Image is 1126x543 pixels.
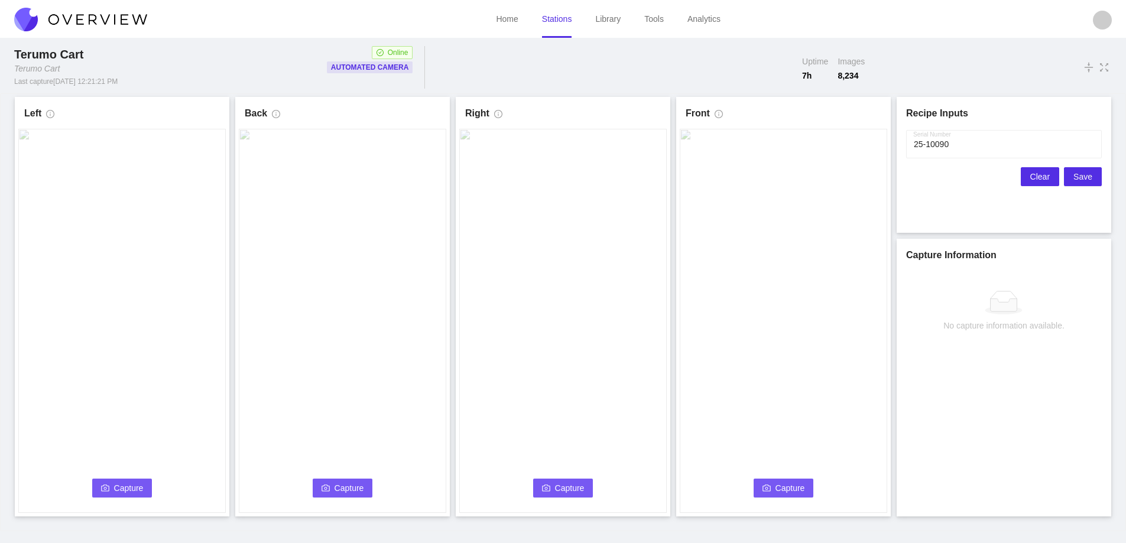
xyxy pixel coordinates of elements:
span: Uptime [802,56,828,67]
span: Save [1073,170,1092,183]
span: fullscreen [1099,61,1109,74]
span: camera [101,484,109,493]
span: Images [838,56,865,67]
span: camera [542,484,550,493]
div: No capture information available. [943,319,1065,332]
span: Capture [335,482,364,495]
button: cameraCapture [533,479,593,498]
span: vertical-align-middle [1083,60,1094,74]
p: Automated Camera [331,61,409,73]
span: Capture [555,482,585,495]
span: info-circle [46,110,54,123]
span: Terumo Cart [14,48,83,61]
span: Clear [1030,170,1050,183]
a: Library [595,14,621,24]
a: Stations [542,14,572,24]
div: Last capture [DATE] 12:21:21 PM [14,77,118,86]
span: check-circle [377,49,384,56]
a: Tools [644,14,664,24]
button: cameraCapture [92,479,152,498]
span: camera [762,484,771,493]
button: Save [1064,167,1102,186]
h1: Back [245,106,267,121]
h1: Recipe Inputs [906,106,1102,121]
span: Capture [775,482,805,495]
h1: Capture Information [906,248,1102,262]
span: 8,234 [838,70,865,82]
span: Capture [114,482,144,495]
a: Analytics [687,14,721,24]
div: Terumo Cart [14,46,88,63]
span: 7 h [802,70,828,82]
h1: Left [24,106,41,121]
span: info-circle [272,110,280,123]
span: info-circle [715,110,723,123]
div: Terumo Cart [14,63,60,74]
span: Online [388,47,408,58]
h1: Right [465,106,489,121]
span: info-circle [494,110,502,123]
a: Home [496,14,518,24]
h1: Front [686,106,710,121]
button: cameraCapture [313,479,373,498]
span: camera [322,484,330,493]
img: Overview [14,8,147,31]
button: Clear [1021,167,1059,186]
label: Serial Number [913,130,951,139]
button: cameraCapture [754,479,814,498]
